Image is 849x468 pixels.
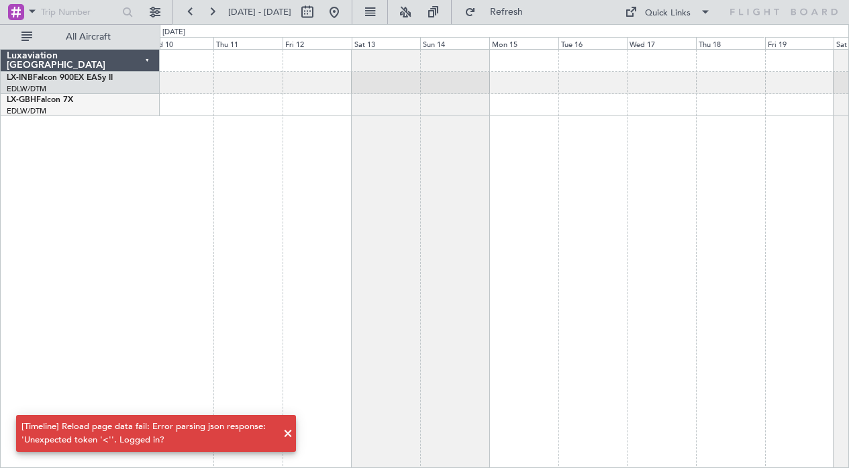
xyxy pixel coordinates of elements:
[21,420,276,447] div: [Timeline] Reload page data fail: Error parsing json response: 'Unexpected token '<''. Logged in?
[213,37,283,49] div: Thu 11
[7,106,46,116] a: EDLW/DTM
[41,2,118,22] input: Trip Number
[228,6,291,18] span: [DATE] - [DATE]
[7,96,36,104] span: LX-GBH
[7,84,46,94] a: EDLW/DTM
[283,37,352,49] div: Fri 12
[489,37,558,49] div: Mon 15
[7,96,73,104] a: LX-GBHFalcon 7X
[696,37,765,49] div: Thu 18
[458,1,539,23] button: Refresh
[765,37,834,49] div: Fri 19
[352,37,421,49] div: Sat 13
[618,1,717,23] button: Quick Links
[15,26,146,48] button: All Aircraft
[645,7,691,20] div: Quick Links
[145,37,214,49] div: Wed 10
[558,37,628,49] div: Tue 16
[7,74,33,82] span: LX-INB
[35,32,142,42] span: All Aircraft
[420,37,489,49] div: Sun 14
[627,37,696,49] div: Wed 17
[7,74,113,82] a: LX-INBFalcon 900EX EASy II
[479,7,535,17] span: Refresh
[162,27,185,38] div: [DATE]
